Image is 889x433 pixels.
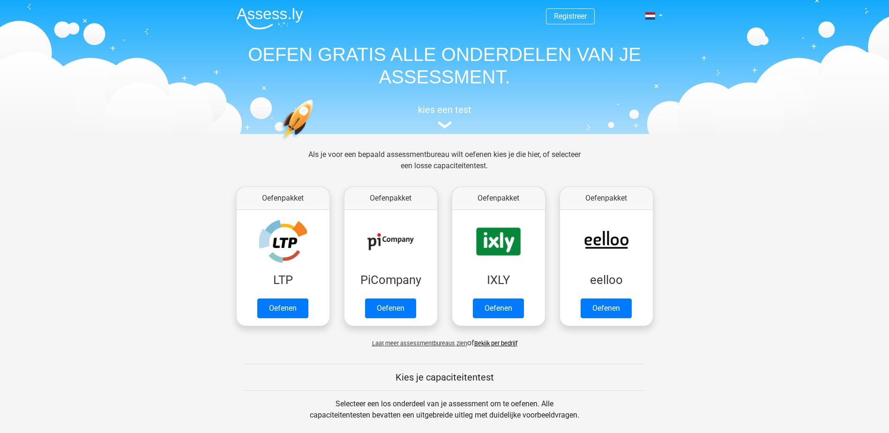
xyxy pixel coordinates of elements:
[301,398,588,432] div: Selecteer een los onderdeel van je assessment om te oefenen. Alle capaciteitentesten bevatten een...
[581,299,632,318] a: Oefenen
[229,104,660,115] h5: kies een test
[365,299,416,318] a: Oefenen
[372,340,467,347] span: Laat meer assessmentbureaus zien
[301,149,588,183] div: Als je voor een bepaald assessmentbureau wilt oefenen kies je die hier, of selecteer een losse ca...
[473,299,524,318] a: Oefenen
[237,7,303,30] img: Assessly
[257,299,308,318] a: Oefenen
[554,12,587,21] a: Registreer
[229,43,660,88] h1: OEFEN GRATIS ALLE ONDERDELEN VAN JE ASSESSMENT.
[229,330,660,349] div: of
[474,340,517,347] a: Bekijk per bedrijf
[281,99,350,184] img: oefenen
[438,121,452,128] img: assessment
[245,372,645,383] h5: Kies je capaciteitentest
[229,104,660,129] a: kies een test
